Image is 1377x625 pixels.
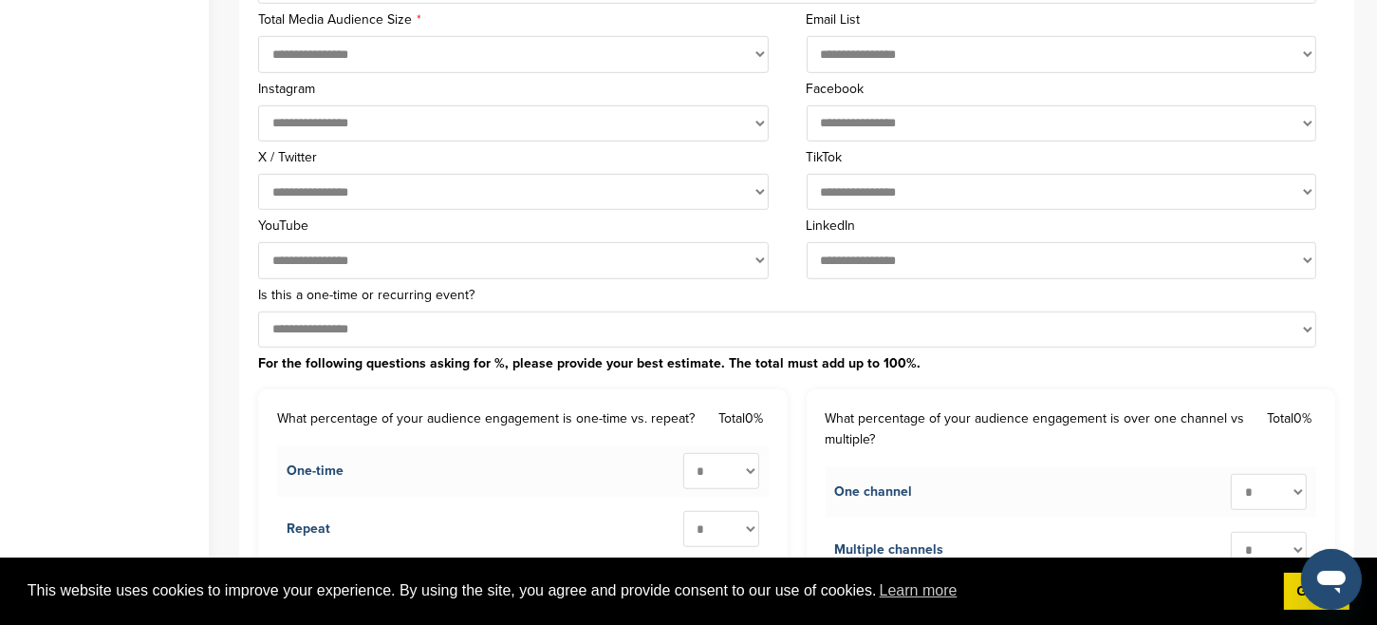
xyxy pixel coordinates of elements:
[28,577,1269,605] span: This website uses cookies to improve your experience. By using the site, you agree and provide co...
[258,289,1335,302] label: Is this a one-time or recurring event?
[287,519,330,540] div: Repeat
[835,540,944,560] div: Multiple channels
[1301,549,1362,610] iframe: Button to launch messaging window
[807,83,1336,96] label: Facebook
[807,151,1336,164] label: TikTok
[258,13,788,27] label: Total Media Audience Size
[258,219,788,233] label: YouTube
[719,408,769,429] div: Total
[826,408,1258,450] label: What percentage of your audience engagement is over one channel vs multiple?
[1267,408,1316,450] div: Total
[877,577,960,605] a: learn more about cookies
[277,408,695,429] label: What percentage of your audience engagement is one-time vs. repeat?
[807,13,1336,27] label: Email List
[807,219,1336,233] label: LinkedIn
[1284,573,1349,611] a: dismiss cookie message
[258,357,1335,370] label: For the following questions asking for %, please provide your best estimate. The total must add u...
[258,83,788,96] label: Instagram
[287,461,344,482] div: One-time
[1293,410,1312,426] span: 0%
[835,482,913,502] div: One channel
[746,410,764,426] span: 0%
[258,151,788,164] label: X / Twitter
